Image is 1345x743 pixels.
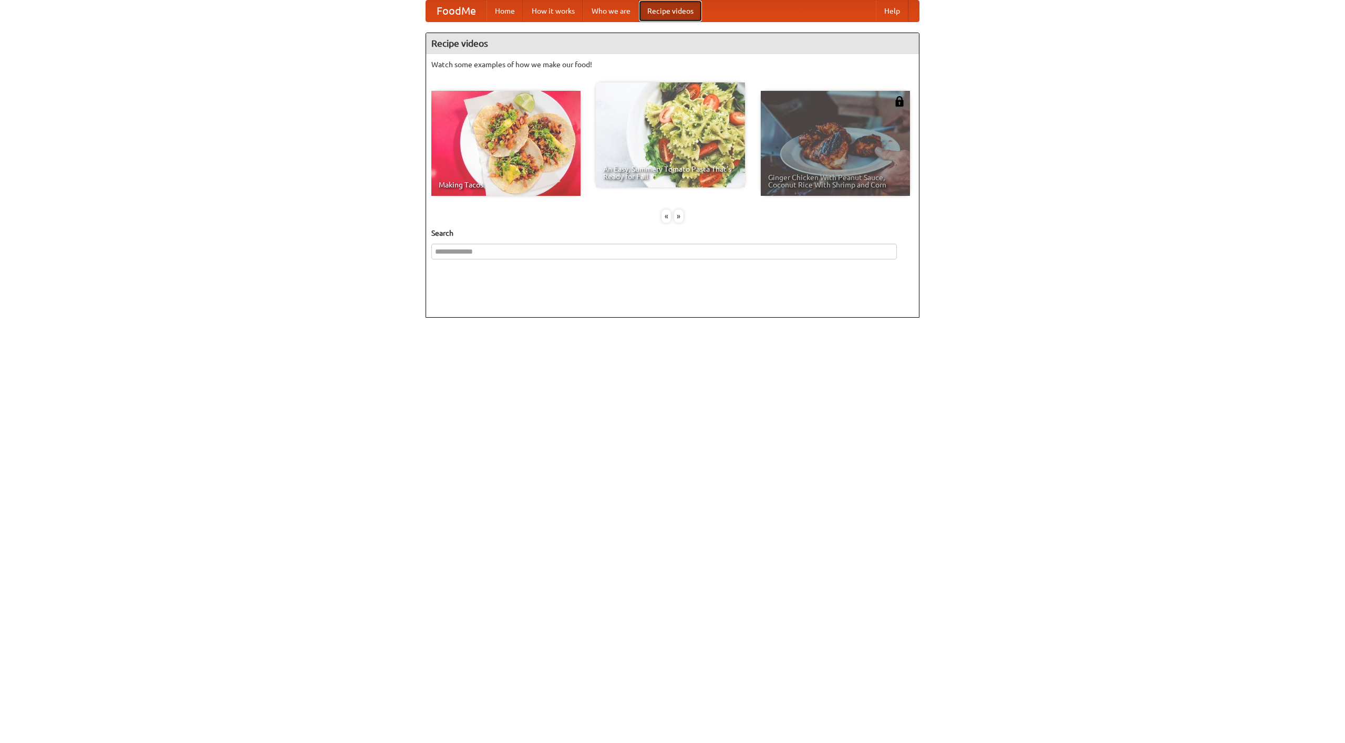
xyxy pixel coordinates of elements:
img: 483408.png [894,96,905,107]
span: Making Tacos [439,181,573,189]
h4: Recipe videos [426,33,919,54]
a: FoodMe [426,1,487,22]
div: « [661,210,671,223]
a: How it works [523,1,583,22]
a: Recipe videos [639,1,702,22]
p: Watch some examples of how we make our food! [431,59,914,70]
a: Who we are [583,1,639,22]
a: Home [487,1,523,22]
a: An Easy, Summery Tomato Pasta That's Ready for Fall [596,82,745,187]
div: » [674,210,684,223]
a: Help [876,1,908,22]
h5: Search [431,228,914,238]
a: Making Tacos [431,91,581,196]
span: An Easy, Summery Tomato Pasta That's Ready for Fall [603,165,738,180]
